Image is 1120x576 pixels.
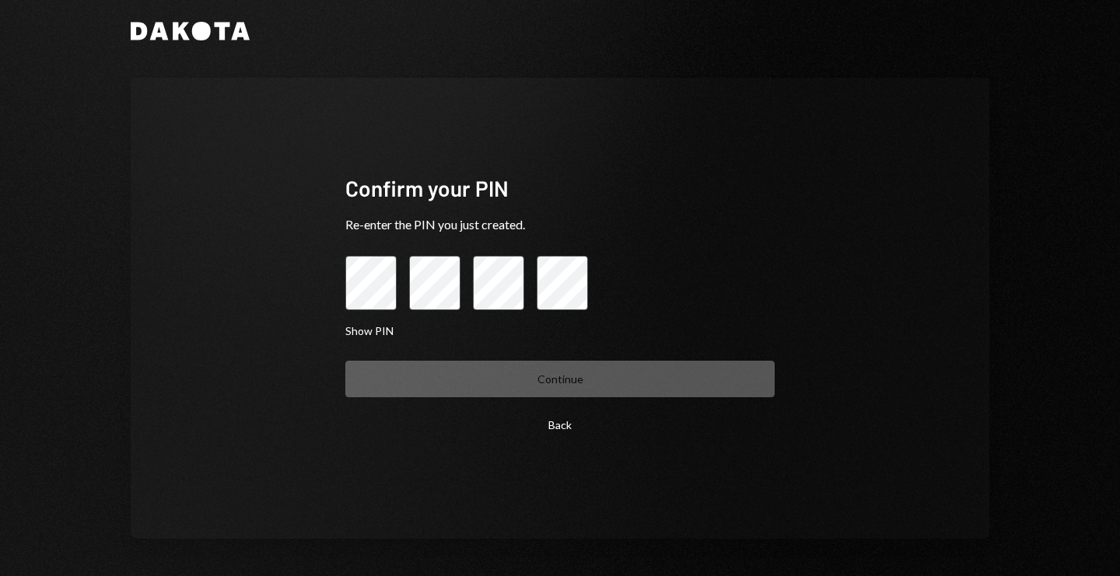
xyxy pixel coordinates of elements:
[409,256,460,310] input: pin code 2 of 4
[345,256,397,310] input: pin code 1 of 4
[537,256,588,310] input: pin code 4 of 4
[345,407,775,443] button: Back
[345,324,394,339] button: Show PIN
[473,256,524,310] input: pin code 3 of 4
[345,215,775,234] div: Re-enter the PIN you just created.
[345,173,775,204] div: Confirm your PIN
